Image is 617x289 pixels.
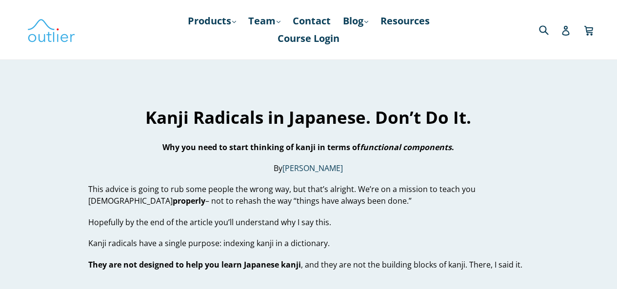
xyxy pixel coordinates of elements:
p: By [88,162,529,174]
a: Course Login [273,30,344,47]
strong: Kanji Radicals in Japanese. Don’t Do It. [145,106,471,129]
a: Contact [288,12,336,30]
a: Resources [376,12,435,30]
input: Search [537,19,563,39]
p: Hopefully by the end of the article you’ll understand why I say this. [88,216,529,228]
em: functional components [360,142,452,153]
p: , and they are not the building blocks of kanji. There, I said it. [88,259,529,270]
strong: Why you need to start thinking of kanji in terms of . [162,142,454,153]
strong: properly [173,195,205,206]
a: [PERSON_NAME] [282,163,343,174]
strong: They are not designed to help you learn Japanese kanji [88,259,301,270]
a: Blog [338,12,373,30]
a: Products [183,12,241,30]
a: Team [243,12,285,30]
p: Kanji radicals have a single purpose: indexing kanji in a dictionary. [88,237,529,249]
p: This advice is going to rub some people the wrong way, but that’s alright. We’re on a mission to ... [88,183,529,207]
img: Outlier Linguistics [27,16,76,44]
